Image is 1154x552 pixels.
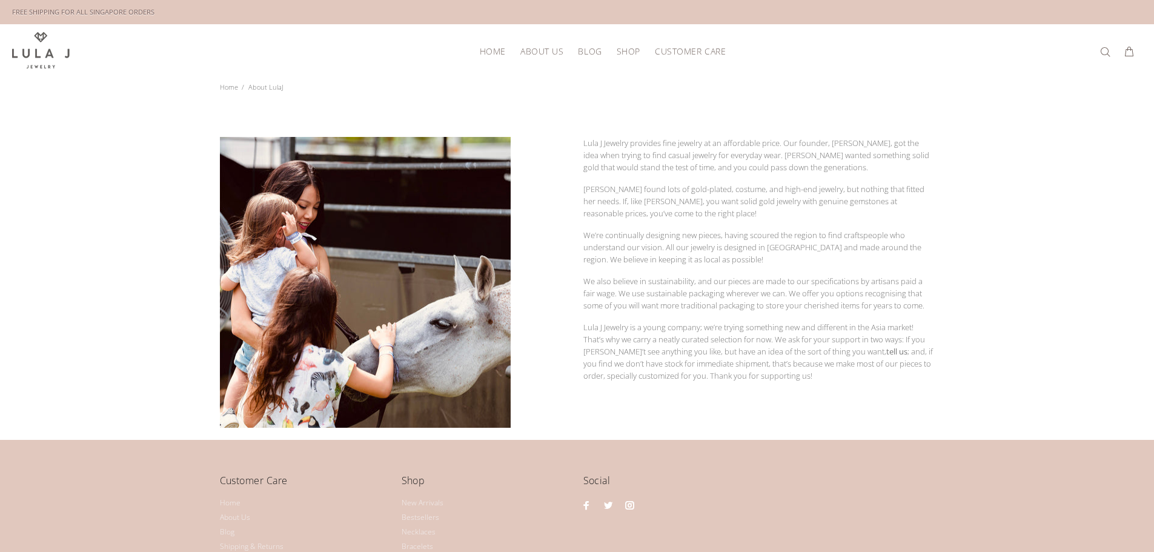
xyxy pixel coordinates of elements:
p: Lula J Jewelry provides fine jewelry at an affordable price. Our founder, [PERSON_NAME], got the ... [583,137,935,173]
a: About Us [220,510,250,525]
a: Shop [609,42,648,61]
a: Blog [571,42,609,61]
li: About LulaJ [242,79,287,96]
p: We’re continually designing new pieces, having scoured the region to find craftspeople who unders... [583,229,935,265]
a: HOME [473,42,513,61]
a: Necklaces [402,525,436,539]
div: FREE SHIPPING FOR ALL SINGAPORE ORDERS [12,5,154,19]
a: Home [220,82,238,91]
a: Bestsellers [402,510,439,525]
a: Customer Care [648,42,726,61]
h4: Social [583,473,935,497]
span: Shop [617,47,640,56]
p: We also believe in sustainability, and our pieces are made to our specifications by artisans paid... [583,275,935,311]
p: Lula J Jewelry is a young company; we’re trying something new and different in the Asia market! T... [583,321,935,382]
a: Blog [220,525,234,539]
p: [PERSON_NAME] found lots of gold-plated, costume, and high-end jewelry, but nothing that fitted h... [583,183,935,219]
a: Home [220,496,240,510]
h4: Customer Care [220,473,390,497]
span: Blog [578,47,602,56]
a: About Us [513,42,571,61]
a: New Arrivals [402,496,443,510]
span: About Us [520,47,563,56]
span: Customer Care [655,47,726,56]
h4: Shop [402,473,571,497]
a: tell us [886,346,907,357]
span: HOME [480,47,506,56]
